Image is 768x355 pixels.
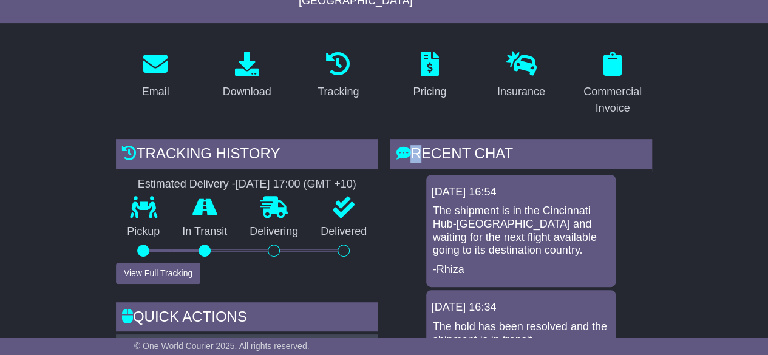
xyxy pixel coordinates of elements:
[215,47,279,104] a: Download
[116,263,200,284] button: View Full Tracking
[116,302,378,335] div: Quick Actions
[497,84,545,100] div: Insurance
[116,139,378,172] div: Tracking history
[405,47,454,104] a: Pricing
[432,263,610,277] p: -Rhiza
[310,225,378,238] p: Delivered
[432,320,610,347] p: The hold has been resolved and the shipment is in transit.
[318,84,359,100] div: Tracking
[171,225,239,238] p: In Transit
[236,178,356,191] div: [DATE] 17:00 (GMT +10)
[223,84,271,100] div: Download
[239,225,310,238] p: Delivering
[116,178,378,191] div: Estimated Delivery -
[431,186,611,199] div: [DATE] 16:54
[573,47,653,121] a: Commercial Invoice
[310,47,367,104] a: Tracking
[581,84,645,117] div: Commercial Invoice
[413,84,446,100] div: Pricing
[116,225,171,238] p: Pickup
[142,84,169,100] div: Email
[432,205,610,257] p: The shipment is in the Cincinnati Hub-[GEOGRAPHIC_DATA] and waiting for the next flight available...
[390,139,652,172] div: RECENT CHAT
[134,341,310,351] span: © One World Courier 2025. All rights reserved.
[134,47,177,104] a: Email
[489,47,553,104] a: Insurance
[431,301,611,314] div: [DATE] 16:34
